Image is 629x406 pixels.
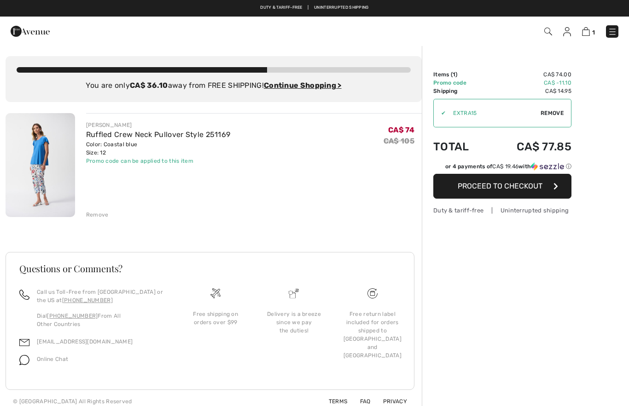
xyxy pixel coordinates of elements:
td: Promo code [433,79,488,87]
div: Duty & tariff-free | Uninterrupted shipping [433,206,571,215]
img: chat [19,355,29,365]
img: 1ère Avenue [11,22,50,40]
div: or 4 payments of with [445,162,571,171]
div: ✔ [434,109,446,117]
h3: Questions or Comments? [19,264,401,273]
a: FAQ [349,398,371,405]
a: [EMAIL_ADDRESS][DOMAIN_NAME] [37,338,133,345]
a: 1 [582,26,595,37]
div: Free return label included for orders shipped to [GEOGRAPHIC_DATA] and [GEOGRAPHIC_DATA] [341,310,404,360]
p: Dial From All Other Countries [37,312,165,328]
img: Free shipping on orders over $99 [367,288,378,298]
div: or 4 payments ofCA$ 19.46withSezzle Click to learn more about Sezzle [433,162,571,174]
a: Terms [318,398,348,405]
a: [PHONE_NUMBER] [47,313,98,319]
span: 1 [453,71,455,78]
a: 1ère Avenue [11,26,50,35]
img: Delivery is a breeze since we pay the duties! [289,288,299,298]
a: Privacy [372,398,407,405]
td: CA$ 77.85 [488,131,571,162]
div: Remove [86,211,109,219]
img: Ruffled Crew Neck Pullover Style 251169 [6,113,75,217]
input: Promo code [446,99,541,127]
span: CA$ 19.46 [492,163,518,170]
img: Shopping Bag [582,27,590,36]
div: Delivery is a breeze since we pay the duties! [262,310,326,335]
td: CA$ 74.00 [488,70,571,79]
img: My Info [563,27,571,36]
td: Items ( ) [433,70,488,79]
span: Online Chat [37,356,68,362]
p: Call us Toll-Free from [GEOGRAPHIC_DATA] or the US at [37,288,165,304]
td: Shipping [433,87,488,95]
div: © [GEOGRAPHIC_DATA] All Rights Reserved [13,397,132,406]
span: Proceed to Checkout [458,182,542,190]
img: Search [544,28,552,35]
img: Free shipping on orders over $99 [210,288,221,298]
span: CA$ 74 [388,126,414,134]
div: [PERSON_NAME] [86,121,231,129]
img: Menu [608,27,617,36]
img: email [19,337,29,348]
td: CA$ -11.10 [488,79,571,87]
s: CA$ 105 [384,137,414,145]
a: Ruffled Crew Neck Pullover Style 251169 [86,130,231,139]
div: Promo code can be applied to this item [86,157,231,165]
strong: CA$ 36.10 [130,81,168,90]
img: Sezzle [531,162,564,171]
td: CA$ 14.95 [488,87,571,95]
div: Free shipping on orders over $99 [184,310,247,326]
img: call [19,290,29,300]
span: Remove [541,109,564,117]
div: Color: Coastal blue Size: 12 [86,140,231,157]
td: Total [433,131,488,162]
span: 1 [592,29,595,36]
button: Proceed to Checkout [433,174,571,199]
div: You are only away from FREE SHIPPING! [17,80,411,91]
a: [PHONE_NUMBER] [62,297,113,303]
a: Continue Shopping > [264,81,342,90]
